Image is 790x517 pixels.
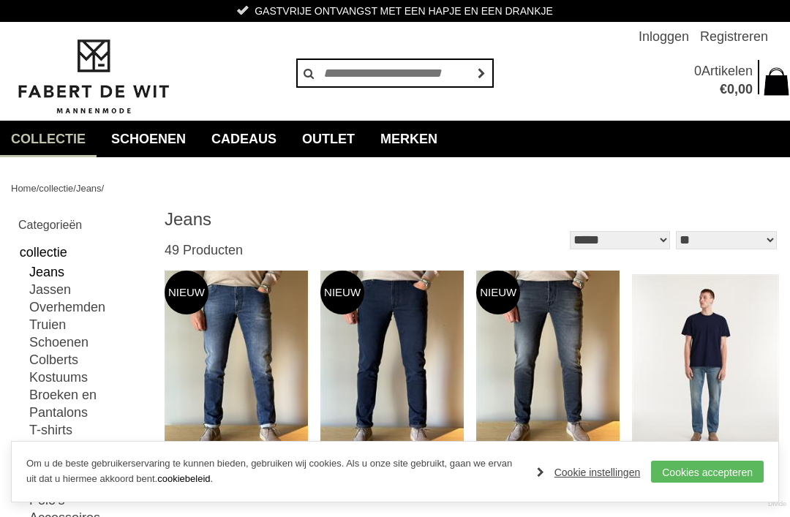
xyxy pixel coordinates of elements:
[39,183,73,194] a: collectie
[165,208,472,230] h1: Jeans
[727,82,734,97] span: 0
[29,298,148,316] a: Overhemden
[29,421,148,439] a: T-shirts
[165,243,243,257] span: 49 Producten
[651,461,764,483] a: Cookies accepteren
[73,183,76,194] span: /
[734,82,738,97] span: ,
[639,22,689,51] a: Inloggen
[11,183,37,194] a: Home
[29,316,148,333] a: Truien
[694,64,701,78] span: 0
[29,386,148,421] a: Broeken en Pantalons
[720,82,727,97] span: €
[476,271,620,461] img: Tramarossa Brando Jeans
[701,64,753,78] span: Artikelen
[738,82,753,97] span: 00
[26,456,522,487] p: Om u de beste gebruikerservaring te kunnen bieden, gebruiken wij cookies. Als u onze site gebruik...
[29,281,148,298] a: Jassen
[165,271,308,461] img: Tramarossa Michelangelo Jeans
[102,183,105,194] span: /
[29,351,148,369] a: Colberts
[29,439,148,456] a: Shorts
[29,263,148,281] a: Jeans
[700,22,768,51] a: Registreren
[18,216,148,234] h2: Categorieën
[29,333,148,351] a: Schoenen
[320,271,464,461] img: Tramarossa Michelangelo Jeans
[37,183,39,194] span: /
[632,274,779,458] img: DENHAM Ridge c hadden Jeans
[369,121,448,157] a: Merken
[29,369,148,386] a: Kostuums
[100,121,197,157] a: Schoenen
[537,461,641,483] a: Cookie instellingen
[76,183,102,194] a: Jeans
[200,121,287,157] a: Cadeaus
[291,121,366,157] a: Outlet
[11,37,176,116] img: Fabert de Wit
[157,473,210,484] a: cookiebeleid
[18,241,148,263] a: collectie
